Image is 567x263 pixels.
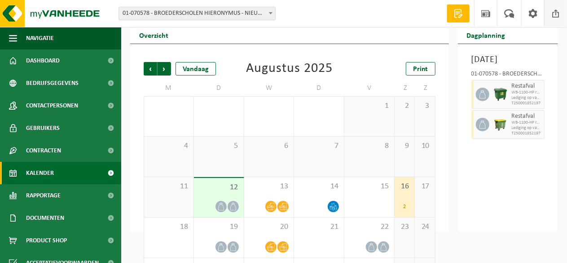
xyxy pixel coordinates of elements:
span: Volgende [158,62,171,76]
span: 14 [299,182,339,192]
span: 18 [149,222,189,232]
span: Vorige [144,62,157,76]
span: 10 [419,141,431,151]
span: Navigatie [26,27,54,49]
td: Z [395,80,415,96]
span: Contactpersonen [26,94,78,117]
img: WB-1100-HPE-GN-01 [494,88,507,101]
span: Gebruikers [26,117,60,139]
span: T250001852197 [512,101,542,106]
span: 13 [249,182,290,192]
span: 2 [399,101,410,111]
span: 5 [198,141,239,151]
span: Lediging op vaste frequentie [512,125,542,131]
span: 15 [349,182,390,192]
span: 01-070578 - BROEDERSCHOLEN HIERONYMUS - NIEUWSTRAAT - SINT-NIKLAAS [119,7,276,20]
td: D [294,80,344,96]
span: Documenten [26,207,64,229]
span: Restafval [512,113,542,120]
span: 12 [198,183,239,192]
span: WB-1100-HP restafval [512,120,542,125]
span: 3 [419,101,431,111]
div: Augustus 2025 [246,62,333,76]
td: D [194,80,244,96]
span: T250001852197 [512,131,542,136]
span: Dashboard [26,49,60,72]
span: 21 [299,222,339,232]
a: Print [406,62,435,76]
td: M [144,80,194,96]
span: 9 [399,141,410,151]
span: Rapportage [26,184,61,207]
span: 24 [419,222,431,232]
span: 4 [149,141,189,151]
span: 16 [399,182,410,192]
span: Contracten [26,139,61,162]
span: WB-1100-HP restafval [512,90,542,95]
span: Bedrijfsgegevens [26,72,79,94]
div: Vandaag [176,62,216,76]
span: 22 [349,222,390,232]
span: 8 [349,141,390,151]
span: 7 [299,141,339,151]
span: Print [413,66,428,73]
span: 11 [149,182,189,192]
td: W [244,80,294,96]
span: 19 [198,222,239,232]
div: 2 [399,201,410,213]
span: Product Shop [26,229,67,252]
td: Z [415,80,435,96]
span: Kalender [26,162,54,184]
span: 6 [249,141,290,151]
h2: Overzicht [130,26,177,44]
div: 01-070578 - BROEDERSCHOLEN HIERONYMUS - NIEUWSTRAAT - [GEOGRAPHIC_DATA] [471,71,545,80]
span: Lediging op vaste frequentie [512,95,542,101]
td: V [344,80,395,96]
img: WB-1100-HPE-GN-51 [494,118,507,131]
span: Restafval [512,83,542,90]
h2: Dagplanning [458,26,514,44]
span: 23 [399,222,410,232]
span: 1 [349,101,390,111]
span: 01-070578 - BROEDERSCHOLEN HIERONYMUS - NIEUWSTRAAT - SINT-NIKLAAS [119,7,275,20]
h3: [DATE] [471,53,545,67]
span: 17 [419,182,431,192]
span: 20 [249,222,290,232]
